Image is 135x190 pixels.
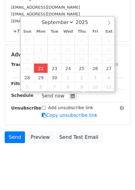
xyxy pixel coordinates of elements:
[75,36,88,45] span: September 4, 2025
[34,73,48,82] span: September 29, 2025
[88,36,102,45] span: September 5, 2025
[75,45,88,54] span: September 11, 2025
[61,54,75,64] span: September 17, 2025
[34,36,48,45] span: September 1, 2025
[48,36,61,45] span: September 2, 2025
[75,82,88,91] span: October 9, 2025
[102,45,116,54] span: September 13, 2025
[61,45,75,54] span: September 10, 2025
[74,19,96,25] input: Year
[27,131,54,143] a: Preview
[48,54,61,64] span: September 16, 2025
[48,30,61,34] span: Tue
[42,113,97,118] a: Copy unsubscribe link
[21,64,34,73] span: September 21, 2025
[11,62,32,67] strong: Tracking
[102,36,116,45] span: September 6, 2025
[11,27,34,35] a: +7 more
[11,81,27,86] strong: Filters
[88,73,102,82] span: October 3, 2025
[21,30,34,34] span: Sun
[11,5,80,10] small: [EMAIL_ADDRESS][DOMAIN_NAME]
[48,105,93,111] label: Add unsubscribe link
[11,19,80,23] small: [EMAIL_ADDRESS][DOMAIN_NAME]
[21,82,34,91] span: October 5, 2025
[61,73,75,82] span: October 1, 2025
[88,30,102,34] span: Fri
[34,30,48,34] span: Mon
[34,54,48,64] span: September 15, 2025
[21,73,34,82] span: September 28, 2025
[75,54,88,64] span: September 18, 2025
[34,82,48,91] span: October 6, 2025
[88,54,102,64] span: September 19, 2025
[11,12,80,16] small: [EMAIL_ADDRESS][DOMAIN_NAME]
[102,54,116,64] span: September 20, 2025
[48,64,61,73] span: September 23, 2025
[11,93,33,98] strong: Schedule
[75,73,88,82] span: October 2, 2025
[88,64,102,73] span: September 26, 2025
[88,82,102,91] span: October 10, 2025
[61,36,75,45] span: September 3, 2025
[48,82,61,91] span: October 7, 2025
[11,51,124,58] h5: Advanced
[11,105,41,110] strong: Unsubscribe
[75,30,88,34] span: Thu
[55,131,102,143] a: Send Test Email
[102,82,116,91] span: October 11, 2025
[88,45,102,54] span: September 12, 2025
[21,45,34,54] span: September 7, 2025
[34,45,48,54] span: September 8, 2025
[48,73,61,82] span: September 30, 2025
[48,45,61,54] span: September 9, 2025
[102,64,116,73] span: September 27, 2025
[34,64,48,73] span: September 22, 2025
[5,131,25,143] a: Send
[61,82,75,91] span: October 8, 2025
[21,54,34,64] span: September 14, 2025
[102,30,116,34] span: Sat
[104,160,135,190] iframe: Chat Widget
[61,64,75,73] span: September 24, 2025
[75,64,88,73] span: September 25, 2025
[61,30,75,34] span: Wed
[42,93,65,99] span: Send now
[102,73,116,82] span: October 4, 2025
[21,36,34,45] span: August 31, 2025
